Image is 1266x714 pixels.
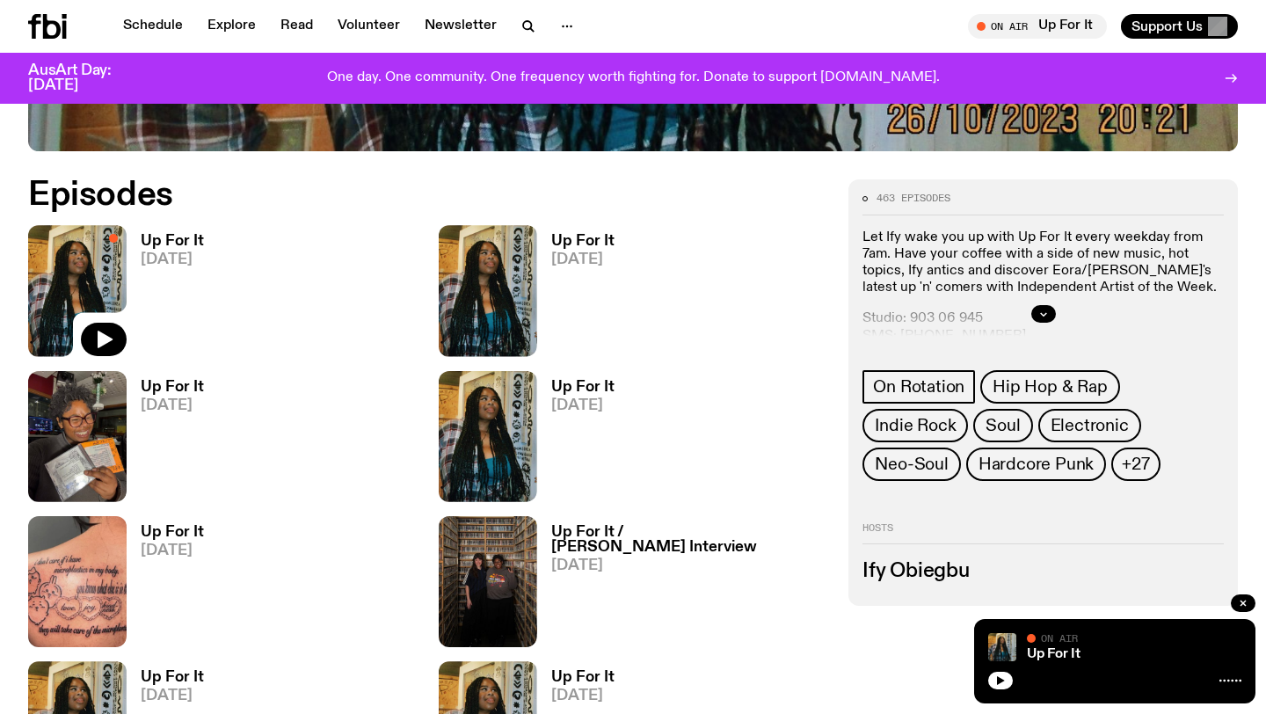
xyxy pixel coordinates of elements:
[28,63,141,93] h3: AusArt Day: [DATE]
[127,380,204,502] a: Up For It[DATE]
[439,371,537,502] img: Ify - a Brown Skin girl with black braided twists, looking up to the side with her tongue stickin...
[141,380,204,395] h3: Up For It
[439,225,537,356] img: Ify - a Brown Skin girl with black braided twists, looking up to the side with her tongue stickin...
[141,670,204,685] h3: Up For It
[551,525,828,555] h3: Up For It / [PERSON_NAME] Interview
[862,562,1224,581] h3: Ify Obiegbu
[537,234,615,356] a: Up For It[DATE]
[1122,455,1149,474] span: +27
[551,670,615,685] h3: Up For It
[1121,14,1238,39] button: Support Us
[141,543,204,558] span: [DATE]
[875,416,956,435] span: Indie Rock
[877,193,950,203] span: 463 episodes
[551,252,615,267] span: [DATE]
[537,525,828,647] a: Up For It / [PERSON_NAME] Interview[DATE]
[862,523,1224,544] h2: Hosts
[141,398,204,413] span: [DATE]
[127,525,204,647] a: Up For It[DATE]
[327,14,411,39] a: Volunteer
[551,398,615,413] span: [DATE]
[973,409,1032,442] a: Soul
[968,14,1107,39] button: On AirUp For It
[862,370,975,404] a: On Rotation
[141,234,204,249] h3: Up For It
[270,14,324,39] a: Read
[141,252,204,267] span: [DATE]
[1041,632,1078,644] span: On Air
[551,380,615,395] h3: Up For It
[113,14,193,39] a: Schedule
[551,234,615,249] h3: Up For It
[28,179,827,211] h2: Episodes
[1038,409,1141,442] a: Electronic
[197,14,266,39] a: Explore
[966,448,1106,481] a: Hardcore Punk
[993,377,1107,397] span: Hip Hop & Rap
[327,70,940,86] p: One day. One community. One frequency worth fighting for. Donate to support [DOMAIN_NAME].
[1051,416,1129,435] span: Electronic
[127,234,204,356] a: Up For It[DATE]
[1027,647,1080,661] a: Up For It
[986,416,1020,435] span: Soul
[862,229,1224,297] p: Let Ify wake you up with Up For It every weekday from 7am. Have your coffee with a side of new mu...
[1131,18,1203,34] span: Support Us
[979,455,1094,474] span: Hardcore Punk
[862,448,960,481] a: Neo-Soul
[141,688,204,703] span: [DATE]
[414,14,507,39] a: Newsletter
[980,370,1119,404] a: Hip Hop & Rap
[551,558,828,573] span: [DATE]
[875,455,948,474] span: Neo-Soul
[141,525,204,540] h3: Up For It
[551,688,615,703] span: [DATE]
[1111,448,1160,481] button: +27
[537,380,615,502] a: Up For It[DATE]
[988,633,1016,661] img: Ify - a Brown Skin girl with black braided twists, looking up to the side with her tongue stickin...
[873,377,964,397] span: On Rotation
[862,409,968,442] a: Indie Rock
